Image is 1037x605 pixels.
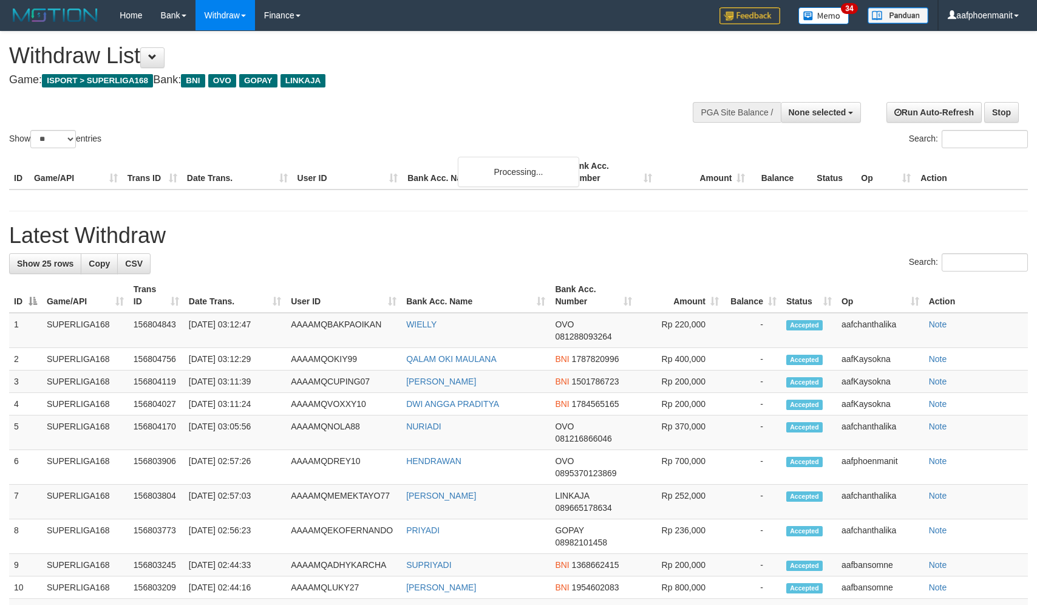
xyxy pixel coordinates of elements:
[929,491,947,501] a: Note
[42,348,129,371] td: SUPERLIGA168
[42,415,129,450] td: SUPERLIGA168
[942,130,1028,148] input: Search:
[724,576,781,599] td: -
[637,313,724,348] td: Rp 220,000
[924,278,1028,313] th: Action
[184,450,286,485] td: [DATE] 02:57:26
[555,503,611,513] span: Copy 089665178634 to clipboard
[286,371,401,393] td: AAAAMQCUPING07
[406,560,451,570] a: SUPRIYADI
[886,102,982,123] a: Run Auto-Refresh
[406,583,476,592] a: [PERSON_NAME]
[9,313,42,348] td: 1
[724,348,781,371] td: -
[9,278,42,313] th: ID: activate to sort column descending
[9,155,29,190] th: ID
[555,468,616,478] span: Copy 0895370123869 to clipboard
[42,371,129,393] td: SUPERLIGA168
[129,278,184,313] th: Trans ID: activate to sort column ascending
[942,253,1028,272] input: Search:
[129,519,184,554] td: 156803773
[129,415,184,450] td: 156804170
[286,348,401,371] td: AAAAMQOKIY99
[724,519,781,554] td: -
[637,485,724,519] td: Rp 252,000
[42,450,129,485] td: SUPERLIGA168
[637,576,724,599] td: Rp 800,000
[563,155,657,190] th: Bank Acc. Number
[42,519,129,554] td: SUPERLIGA168
[909,253,1028,272] label: Search:
[786,526,823,536] span: Accepted
[9,450,42,485] td: 6
[637,519,724,554] td: Rp 236,000
[572,354,619,364] span: Copy 1787820996 to clipboard
[239,74,277,87] span: GOPAY
[555,320,574,329] span: OVO
[555,525,583,535] span: GOPAY
[181,74,205,87] span: BNI
[786,320,823,330] span: Accepted
[929,320,947,329] a: Note
[637,278,724,313] th: Amount: activate to sort column ascending
[837,485,924,519] td: aafchanthalika
[555,377,569,386] span: BNI
[781,278,837,313] th: Status: activate to sort column ascending
[9,519,42,554] td: 8
[184,393,286,415] td: [DATE] 03:11:24
[42,313,129,348] td: SUPERLIGA168
[786,491,823,502] span: Accepted
[406,399,499,409] a: DWI ANGGA PRADITYA
[286,519,401,554] td: AAAAMQEKOFERNANDO
[129,371,184,393] td: 156804119
[129,348,184,371] td: 156804756
[129,313,184,348] td: 156804843
[868,7,928,24] img: panduan.png
[555,560,569,570] span: BNI
[909,130,1028,148] label: Search:
[550,278,637,313] th: Bank Acc. Number: activate to sort column ascending
[406,422,441,431] a: NURIADI
[555,434,611,443] span: Copy 081216866046 to clipboard
[184,576,286,599] td: [DATE] 02:44:16
[129,393,184,415] td: 156804027
[184,313,286,348] td: [DATE] 03:12:47
[81,253,118,274] a: Copy
[403,155,563,190] th: Bank Acc. Name
[724,313,781,348] td: -
[9,348,42,371] td: 2
[29,155,123,190] th: Game/API
[123,155,182,190] th: Trans ID
[786,400,823,410] span: Accepted
[406,354,497,364] a: QALAM OKI MAULANA
[555,399,569,409] span: BNI
[812,155,856,190] th: Status
[184,519,286,554] td: [DATE] 02:56:23
[129,576,184,599] td: 156803209
[724,485,781,519] td: -
[555,583,569,592] span: BNI
[984,102,1019,123] a: Stop
[184,485,286,519] td: [DATE] 02:57:03
[208,74,236,87] span: OVO
[724,554,781,576] td: -
[401,278,550,313] th: Bank Acc. Name: activate to sort column ascending
[856,155,916,190] th: Op
[286,415,401,450] td: AAAAMQNOLA88
[9,74,679,86] h4: Game: Bank:
[286,313,401,348] td: AAAAMQBAKPAOIKAN
[572,399,619,409] span: Copy 1784565165 to clipboard
[555,456,574,466] span: OVO
[724,450,781,485] td: -
[9,130,101,148] label: Show entries
[117,253,151,274] a: CSV
[30,130,76,148] select: Showentries
[724,393,781,415] td: -
[42,576,129,599] td: SUPERLIGA168
[42,393,129,415] td: SUPERLIGA168
[9,554,42,576] td: 9
[286,554,401,576] td: AAAAMQADHYKARCHA
[184,554,286,576] td: [DATE] 02:44:33
[929,422,947,431] a: Note
[929,377,947,386] a: Note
